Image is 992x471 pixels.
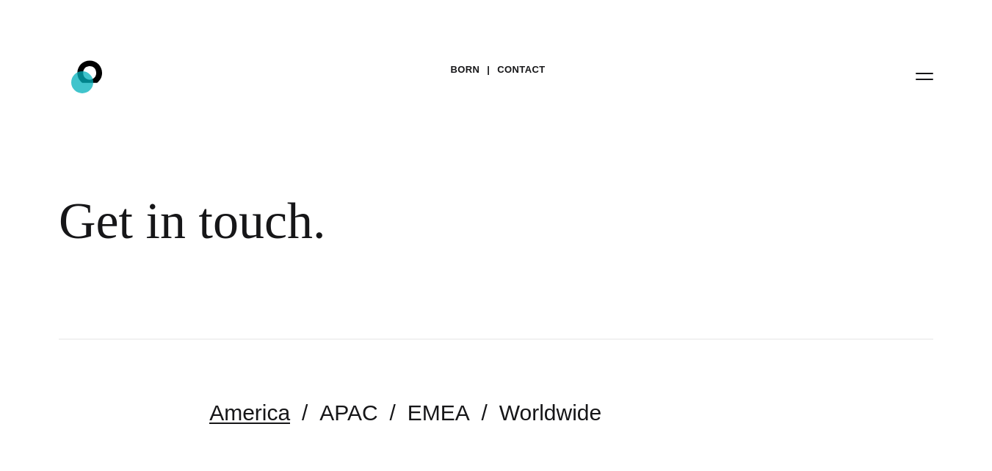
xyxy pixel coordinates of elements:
a: BORN [450,59,479,81]
a: Worldwide [499,400,602,425]
div: Get in touch. [59,191,896,251]
a: APAC [319,400,377,425]
a: EMEA [408,400,470,425]
a: Contact [497,59,545,81]
a: America [209,400,290,425]
button: Open [907,60,942,91]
